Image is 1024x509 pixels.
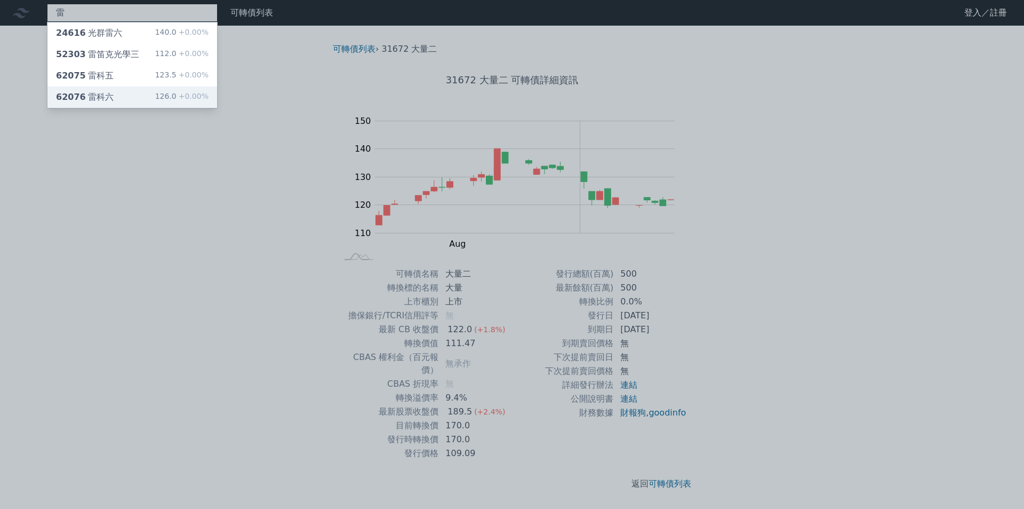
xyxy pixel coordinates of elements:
[47,65,217,87] a: 62075雷科五 123.5+0.00%
[56,28,86,38] span: 24616
[155,69,209,82] div: 123.5
[155,91,209,104] div: 126.0
[155,27,209,40] div: 140.0
[47,44,217,65] a: 52303雷笛克光學三 112.0+0.00%
[56,27,122,40] div: 光群雷六
[177,28,209,36] span: +0.00%
[155,48,209,61] div: 112.0
[56,92,86,102] span: 62076
[56,49,86,59] span: 52303
[177,71,209,79] span: +0.00%
[56,91,114,104] div: 雷科六
[56,48,139,61] div: 雷笛克光學三
[177,49,209,58] span: +0.00%
[177,92,209,100] span: +0.00%
[47,22,217,44] a: 24616光群雷六 140.0+0.00%
[47,87,217,108] a: 62076雷科六 126.0+0.00%
[56,69,114,82] div: 雷科五
[56,71,86,81] span: 62075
